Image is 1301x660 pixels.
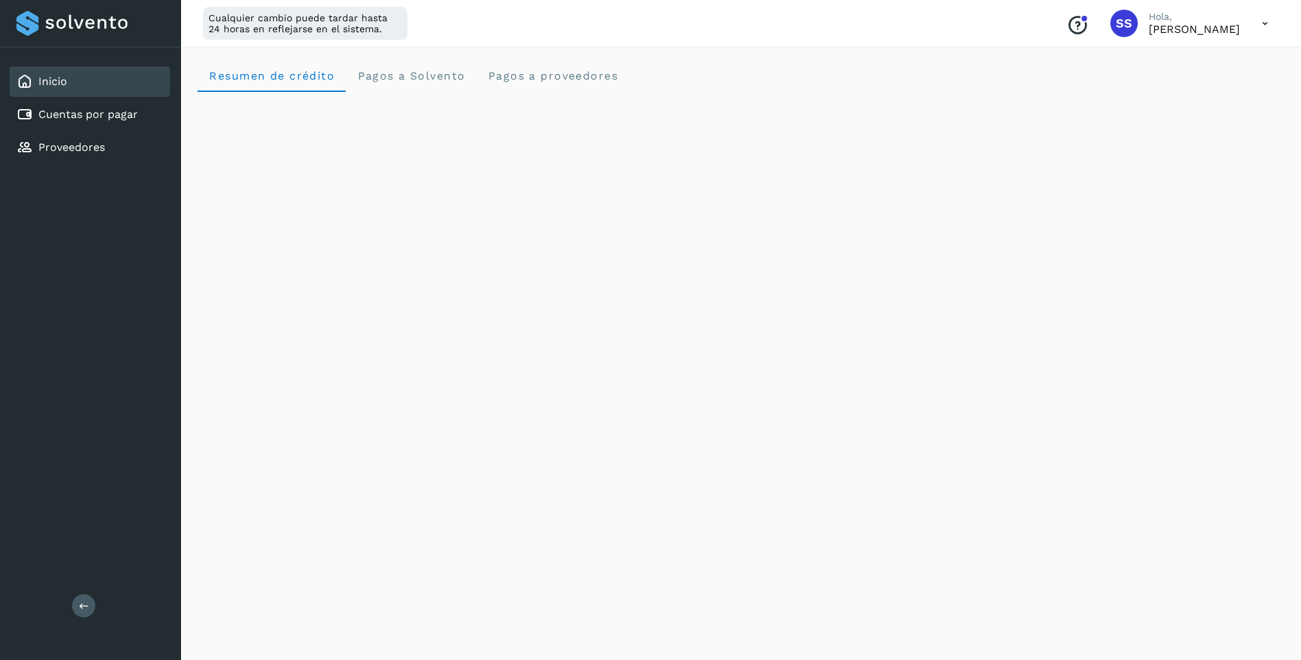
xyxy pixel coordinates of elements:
[203,7,407,40] div: Cualquier cambio puede tardar hasta 24 horas en reflejarse en el sistema.
[38,108,138,121] a: Cuentas por pagar
[1149,11,1240,23] p: Hola,
[38,75,67,88] a: Inicio
[10,67,170,97] div: Inicio
[208,69,335,82] span: Resumen de crédito
[1149,23,1240,36] p: Sagrario Silva
[10,132,170,163] div: Proveedores
[487,69,618,82] span: Pagos a proveedores
[38,141,105,154] a: Proveedores
[357,69,465,82] span: Pagos a Solvento
[10,99,170,130] div: Cuentas por pagar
